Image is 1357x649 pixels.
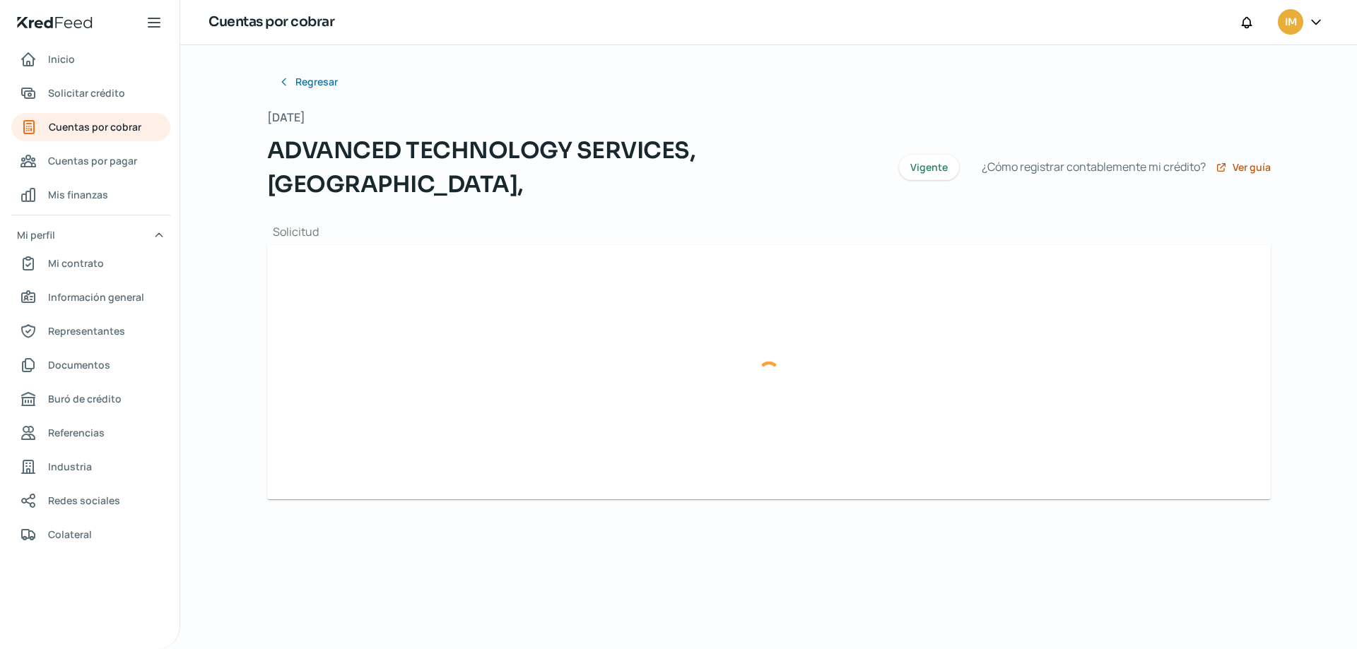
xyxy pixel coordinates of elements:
a: Inicio [11,45,170,73]
span: Representantes [48,322,125,340]
a: Referencias [11,419,170,447]
a: Mis finanzas [11,181,170,209]
span: Industria [48,458,92,475]
h1: Cuentas por cobrar [208,12,334,32]
span: IM [1285,14,1296,31]
span: Mi perfil [17,226,55,244]
a: Redes sociales [11,487,170,515]
a: Cuentas por cobrar [11,113,170,141]
span: Ver guía [1233,162,1271,172]
a: Información general [11,283,170,311]
span: Buró de crédito [48,390,122,407]
h1: Solicitud [267,224,1271,239]
a: Cuentas por pagar [11,147,170,175]
button: Regresar [267,68,349,96]
a: Representantes [11,317,170,345]
a: Documentos [11,351,170,379]
a: Buró de crédito [11,385,170,413]
a: Industria [11,453,170,481]
span: Colateral [48,525,92,543]
span: Cuentas por cobrar [49,118,141,136]
span: Solicitar crédito [48,84,125,102]
a: Ver guía [1216,162,1271,173]
span: Información general [48,288,144,306]
span: Documentos [48,356,110,374]
span: Mis finanzas [48,186,108,203]
span: Referencias [48,424,105,441]
span: [DATE] [267,107,305,128]
span: Cuentas por pagar [48,152,137,169]
span: Mi contrato [48,254,104,272]
span: Inicio [48,50,75,68]
span: Redes sociales [48,492,120,509]
span: Regresar [295,77,338,87]
a: Colateral [11,520,170,549]
span: ¿Cómo registrar contablemente mi crédito? [982,157,1206,177]
span: Vigente [910,162,948,172]
a: Mi contrato [11,249,170,278]
span: ADVANCED TECHNOLOGY SERVICES, [GEOGRAPHIC_DATA], [267,133,882,201]
a: Solicitar crédito [11,79,170,107]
